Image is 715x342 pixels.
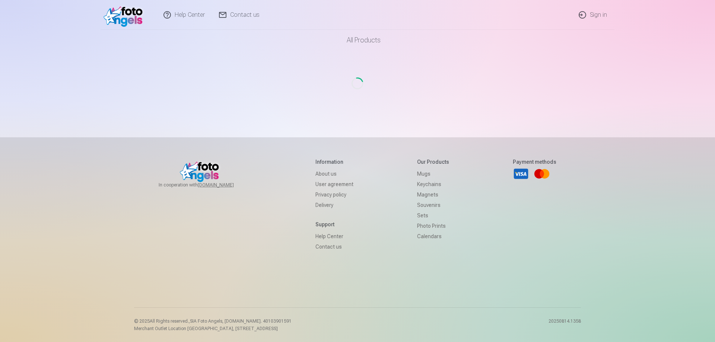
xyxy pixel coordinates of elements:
h5: Our products [417,158,449,166]
a: User agreement [315,179,353,189]
a: Photo prints [417,221,449,231]
h5: Payment methods [513,158,556,166]
a: About us [315,169,353,179]
p: © 2025 All Rights reserved. , [134,318,292,324]
a: Magnets [417,189,449,200]
a: Keychains [417,179,449,189]
h5: Information [315,158,353,166]
span: SIA Foto Angels, [DOMAIN_NAME]. 40103901591 [190,319,292,324]
p: 20250814.1358 [549,318,581,332]
a: Visa [513,166,529,182]
a: Help Center [315,231,353,242]
a: Sets [417,210,449,221]
a: Mastercard [534,166,550,182]
a: Delivery [315,200,353,210]
h5: Support [315,221,353,228]
span: In cooperation with [159,182,252,188]
a: Mugs [417,169,449,179]
a: Souvenirs [417,200,449,210]
a: All products [326,30,390,51]
a: Privacy policy [315,189,353,200]
img: /v1 [104,3,146,27]
a: Contact us [315,242,353,252]
a: Calendars [417,231,449,242]
a: [DOMAIN_NAME] [198,182,252,188]
p: Merchant Outlet Location [GEOGRAPHIC_DATA], [STREET_ADDRESS] [134,326,292,332]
